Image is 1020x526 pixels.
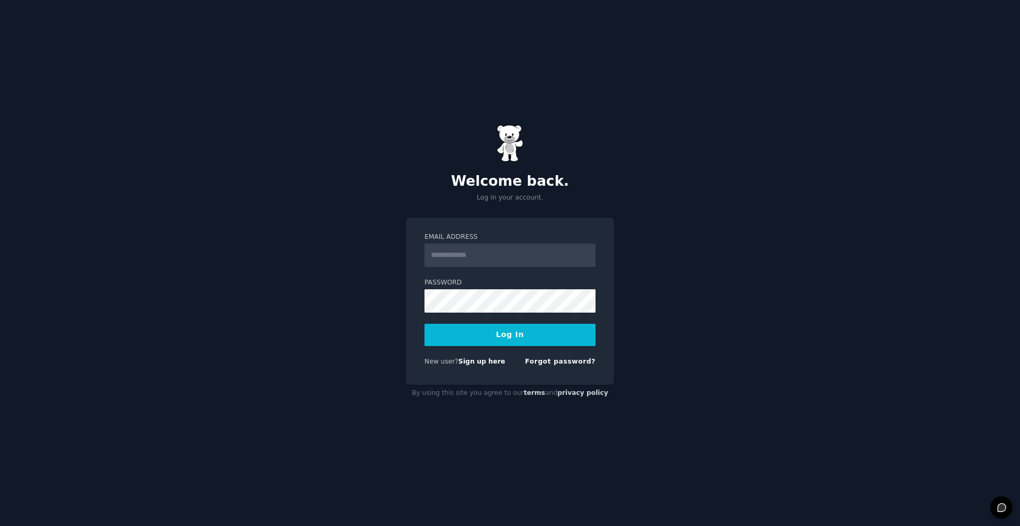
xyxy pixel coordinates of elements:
[424,232,596,242] label: Email Address
[424,278,596,288] label: Password
[406,173,614,190] h2: Welcome back.
[406,193,614,203] p: Log in your account.
[525,358,596,365] a: Forgot password?
[406,385,614,402] div: By using this site you agree to our and
[458,358,505,365] a: Sign up here
[424,324,596,346] button: Log In
[497,125,523,162] img: Gummy Bear
[424,358,458,365] span: New user?
[557,389,608,396] a: privacy policy
[524,389,545,396] a: terms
